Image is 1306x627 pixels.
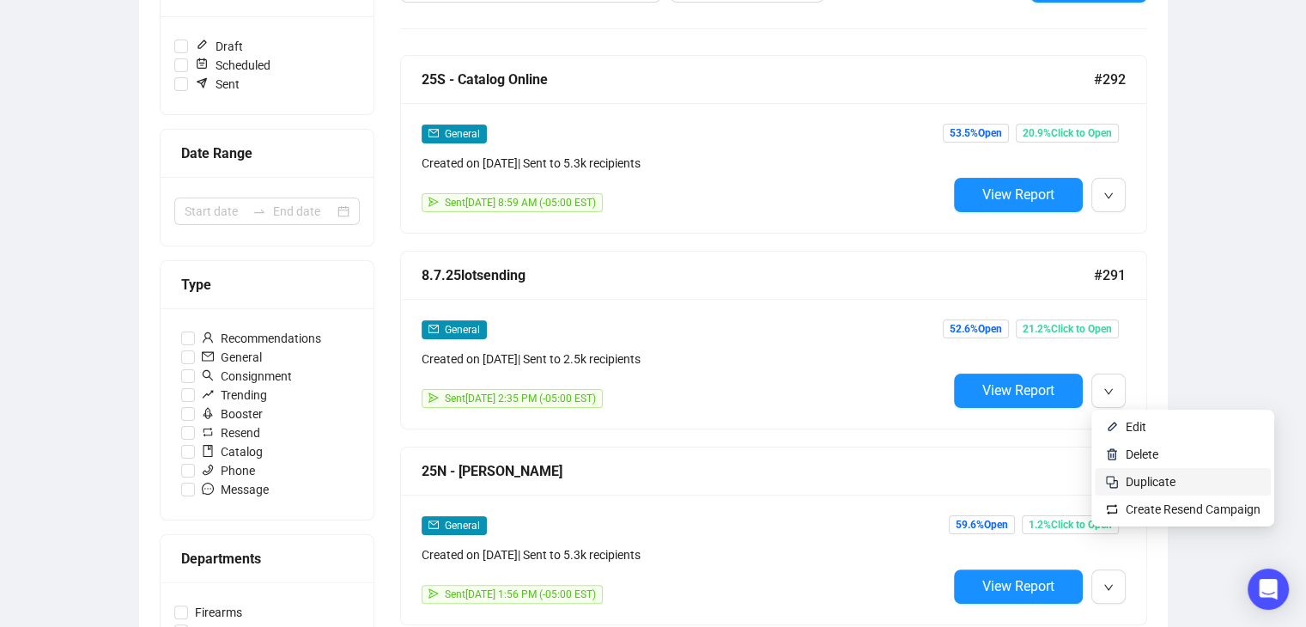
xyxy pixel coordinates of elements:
span: View Report [982,186,1054,203]
span: retweet [202,426,214,438]
span: Sent [188,75,246,94]
span: Draft [188,37,250,56]
span: mail [428,128,439,138]
input: Start date [185,202,246,221]
span: user [202,332,214,344]
div: 8.7.25lotsending [422,265,1094,286]
img: svg+xml;base64,PHN2ZyB4bWxucz0iaHR0cDovL3d3dy53My5vcmcvMjAwMC9zdmciIHdpZHRoPSIyNCIgaGVpZ2h0PSIyNC... [1105,475,1119,489]
span: View Report [982,578,1054,594]
span: swap-right [252,204,266,218]
div: Created on [DATE] | Sent to 2.5k recipients [422,350,947,368]
input: End date [273,202,334,221]
a: 25S - Catalog Online#292mailGeneralCreated on [DATE]| Sent to 5.3k recipientssendSent[DATE] 8:59 ... [400,55,1147,234]
span: 20.9% Click to Open [1016,124,1119,143]
span: 21.2% Click to Open [1016,320,1119,338]
button: View Report [954,374,1083,408]
span: Sent [DATE] 8:59 AM (-05:00 EST) [445,197,596,209]
span: General [445,128,480,140]
span: Message [195,480,276,499]
span: rise [202,388,214,400]
span: down [1103,191,1114,201]
img: svg+xml;base64,PHN2ZyB4bWxucz0iaHR0cDovL3d3dy53My5vcmcvMjAwMC9zdmciIHhtbG5zOnhsaW5rPSJodHRwOi8vd3... [1105,447,1119,461]
button: View Report [954,178,1083,212]
span: 53.5% Open [943,124,1009,143]
div: Date Range [181,143,353,164]
span: book [202,445,214,457]
div: 25S - Catalog Online [422,69,1094,90]
span: send [428,197,439,207]
span: mail [202,350,214,362]
span: #292 [1094,69,1126,90]
span: #291 [1094,265,1126,286]
span: Trending [195,386,274,405]
span: mail [428,520,439,530]
span: search [202,369,214,381]
span: Sent [DATE] 2:35 PM (-05:00 EST) [445,393,596,405]
span: send [428,393,439,403]
a: 8.7.25lotsending#291mailGeneralCreated on [DATE]| Sent to 2.5k recipientssendSent[DATE] 2:35 PM (... [400,251,1147,429]
span: Create Resend Campaign [1126,502,1260,516]
span: View Report [982,382,1054,399]
span: down [1103,582,1114,593]
span: Resend [195,423,267,442]
span: Scheduled [188,56,277,75]
span: send [428,588,439,599]
span: down [1103,387,1114,397]
span: Recommendations [195,329,328,348]
span: to [252,204,266,218]
span: Phone [195,461,262,480]
div: Type [181,274,353,295]
span: General [445,324,480,336]
div: Created on [DATE] | Sent to 5.3k recipients [422,545,947,564]
span: Edit [1126,420,1146,434]
span: General [445,520,480,532]
button: View Report [954,569,1083,604]
span: phone [202,464,214,476]
span: Duplicate [1126,475,1175,489]
span: Delete [1126,447,1158,461]
span: Catalog [195,442,270,461]
div: Created on [DATE] | Sent to 5.3k recipients [422,154,947,173]
img: svg+xml;base64,PHN2ZyB4bWxucz0iaHR0cDovL3d3dy53My5vcmcvMjAwMC9zdmciIHhtbG5zOnhsaW5rPSJodHRwOi8vd3... [1105,420,1119,434]
span: message [202,483,214,495]
img: retweet.svg [1105,502,1119,516]
span: 59.6% Open [949,515,1015,534]
span: Booster [195,405,270,423]
span: rocket [202,407,214,419]
span: General [195,348,269,367]
span: Firearms [188,603,249,622]
span: Consignment [195,367,299,386]
span: mail [428,324,439,334]
div: 25N - [PERSON_NAME] [422,460,1094,482]
div: Open Intercom Messenger [1248,569,1289,610]
span: Sent [DATE] 1:56 PM (-05:00 EST) [445,588,596,600]
a: 25N - [PERSON_NAME]#290mailGeneralCreated on [DATE]| Sent to 5.3k recipientssendSent[DATE] 1:56 P... [400,447,1147,625]
div: Departments [181,548,353,569]
span: 1.2% Click to Open [1022,515,1119,534]
span: 52.6% Open [943,320,1009,338]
